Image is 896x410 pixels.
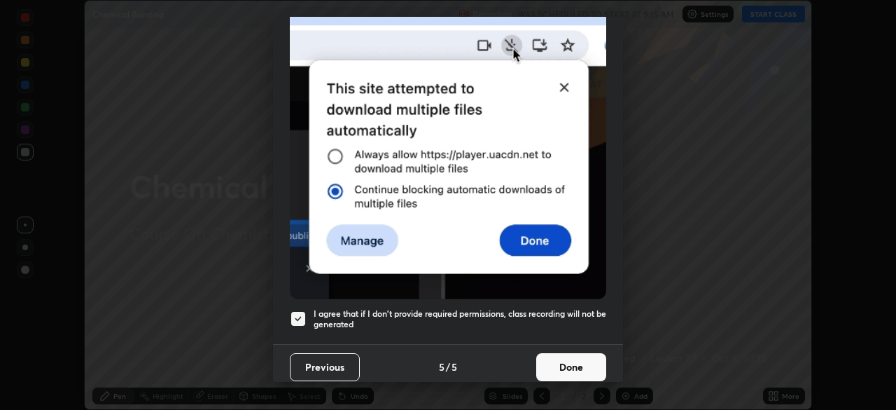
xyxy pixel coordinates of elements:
button: Done [536,353,606,381]
h4: / [446,360,450,374]
button: Previous [290,353,360,381]
h4: 5 [451,360,457,374]
h5: I agree that if I don't provide required permissions, class recording will not be generated [314,308,606,330]
h4: 5 [439,360,444,374]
